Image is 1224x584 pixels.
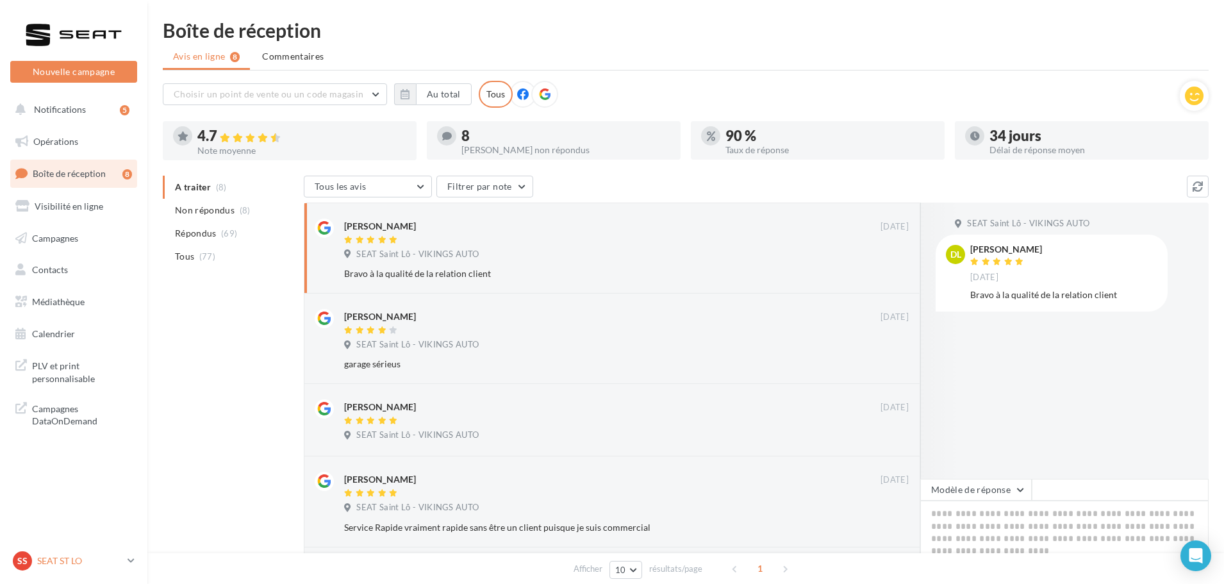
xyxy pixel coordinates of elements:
[725,129,934,143] div: 90 %
[344,401,416,413] div: [PERSON_NAME]
[461,146,670,154] div: [PERSON_NAME] non répondus
[10,61,137,83] button: Nouvelle campagne
[163,83,387,105] button: Choisir un point de vente ou un code magasin
[32,296,85,307] span: Médiathèque
[416,83,472,105] button: Au total
[174,88,363,99] span: Choisir un point de vente ou un code magasin
[344,267,825,280] div: Bravo à la qualité de la relation client
[175,227,217,240] span: Répondus
[989,146,1198,154] div: Délai de réponse moyen
[8,225,140,252] a: Campagnes
[970,272,998,283] span: [DATE]
[32,400,132,428] span: Campagnes DataOnDemand
[32,357,132,385] span: PLV et print personnalisable
[262,50,324,63] span: Commentaires
[17,555,28,567] span: SS
[175,204,235,217] span: Non répondus
[989,129,1198,143] div: 34 jours
[436,176,533,197] button: Filtrer par note
[37,555,122,567] p: SEAT ST LO
[32,232,78,243] span: Campagnes
[356,339,479,351] span: SEAT Saint Lô - VIKINGS AUTO
[10,549,137,573] a: SS SEAT ST LO
[356,430,479,441] span: SEAT Saint Lô - VIKINGS AUTO
[950,248,961,261] span: DL
[461,129,670,143] div: 8
[35,201,103,212] span: Visibilité en ligne
[304,176,432,197] button: Tous les avis
[33,136,78,147] span: Opérations
[8,352,140,390] a: PLV et print personnalisable
[356,502,479,513] span: SEAT Saint Lô - VIKINGS AUTO
[221,228,237,238] span: (69)
[8,288,140,315] a: Médiathèque
[881,402,909,413] span: [DATE]
[315,181,367,192] span: Tous les avis
[33,168,106,179] span: Boîte de réception
[970,245,1042,254] div: [PERSON_NAME]
[240,205,251,215] span: (8)
[881,474,909,486] span: [DATE]
[649,563,702,575] span: résultats/page
[197,129,406,144] div: 4.7
[122,169,132,179] div: 8
[175,250,194,263] span: Tous
[1180,540,1211,571] div: Open Intercom Messenger
[8,193,140,220] a: Visibilité en ligne
[199,251,215,262] span: (77)
[8,395,140,433] a: Campagnes DataOnDemand
[479,81,513,108] div: Tous
[394,83,472,105] button: Au total
[881,221,909,233] span: [DATE]
[163,21,1209,40] div: Boîte de réception
[967,218,1089,229] span: SEAT Saint Lô - VIKINGS AUTO
[609,561,642,579] button: 10
[120,105,129,115] div: 5
[344,358,825,371] div: garage sérieus
[344,473,416,486] div: [PERSON_NAME]
[8,128,140,155] a: Opérations
[970,288,1157,301] div: Bravo à la qualité de la relation client
[32,328,75,339] span: Calendrier
[615,565,626,575] span: 10
[344,521,825,534] div: Service Rapide vraiment rapide sans être un client puisque je suis commercial
[197,146,406,155] div: Note moyenne
[725,146,934,154] div: Taux de réponse
[8,160,140,187] a: Boîte de réception8
[356,249,479,260] span: SEAT Saint Lô - VIKINGS AUTO
[8,96,135,123] button: Notifications 5
[574,563,602,575] span: Afficher
[344,310,416,323] div: [PERSON_NAME]
[8,256,140,283] a: Contacts
[920,479,1032,501] button: Modèle de réponse
[750,558,770,579] span: 1
[8,321,140,347] a: Calendrier
[32,264,68,275] span: Contacts
[34,104,86,115] span: Notifications
[344,220,416,233] div: [PERSON_NAME]
[881,312,909,323] span: [DATE]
